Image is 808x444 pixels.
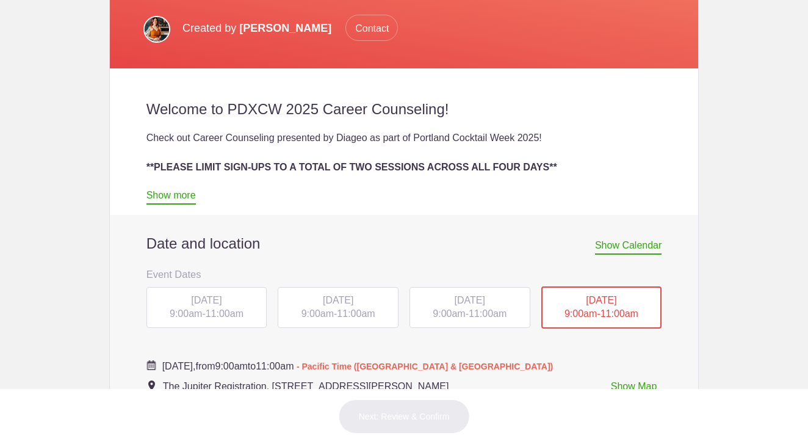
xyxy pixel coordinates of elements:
button: [DATE] 9:00am-11:00am [409,286,531,329]
span: 9:00am [565,308,597,319]
span: 9:00am [170,308,202,319]
a: Show more [146,190,196,205]
span: [DATE] [586,295,616,305]
span: - Pacific Time ([GEOGRAPHIC_DATA] & [GEOGRAPHIC_DATA]) [297,362,553,371]
span: [DATE] [191,295,222,305]
img: Headshot 2023.1 [143,16,170,43]
h2: Date and location [146,235,662,253]
span: Show Calendar [595,240,662,255]
div: - [146,287,267,329]
p: Created by [182,15,398,42]
span: 11:00am [206,308,243,319]
div: Check out Career Counseling presented by Diageo as part of Portland Cocktail Week 2025! [146,131,662,145]
span: [DATE] [323,295,353,305]
button: [DATE] 9:00am-11:00am [541,286,663,330]
span: 9:00am [301,308,334,319]
span: [DATE], [162,361,196,371]
span: 11:00am [469,308,507,319]
span: [DATE] [455,295,485,305]
div: - [409,287,530,329]
span: 11:00am [256,361,294,371]
span: 11:00am [337,308,375,319]
div: We are trying to accommodate as many folks as possible to get the opportunity to connect with a m... [146,175,662,204]
span: The Jupiter Registration, [STREET_ADDRESS][PERSON_NAME] [163,381,449,391]
h2: Welcome to PDXCW 2025 Career Counseling! [146,100,662,118]
h3: Event Dates [146,265,662,283]
div: - [541,286,662,329]
a: Show Map [611,381,657,396]
span: 9:00am [433,308,465,319]
span: 11:00am [601,308,638,319]
span: from to [162,361,554,371]
span: 9:00am [215,361,247,371]
span: [PERSON_NAME] [239,22,331,34]
img: Event location [148,380,155,390]
span: Contact [345,15,398,41]
button: [DATE] 9:00am-11:00am [277,286,399,329]
img: Cal purple [146,360,156,370]
div: - [278,287,399,329]
button: Next: Review & Confirm [339,399,470,434]
strong: **PLEASE LIMIT SIGN-UPS TO A TOTAL OF TWO SESSIONS ACROSS ALL FOUR DAYS** [146,162,557,172]
button: [DATE] 9:00am-11:00am [146,286,268,329]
